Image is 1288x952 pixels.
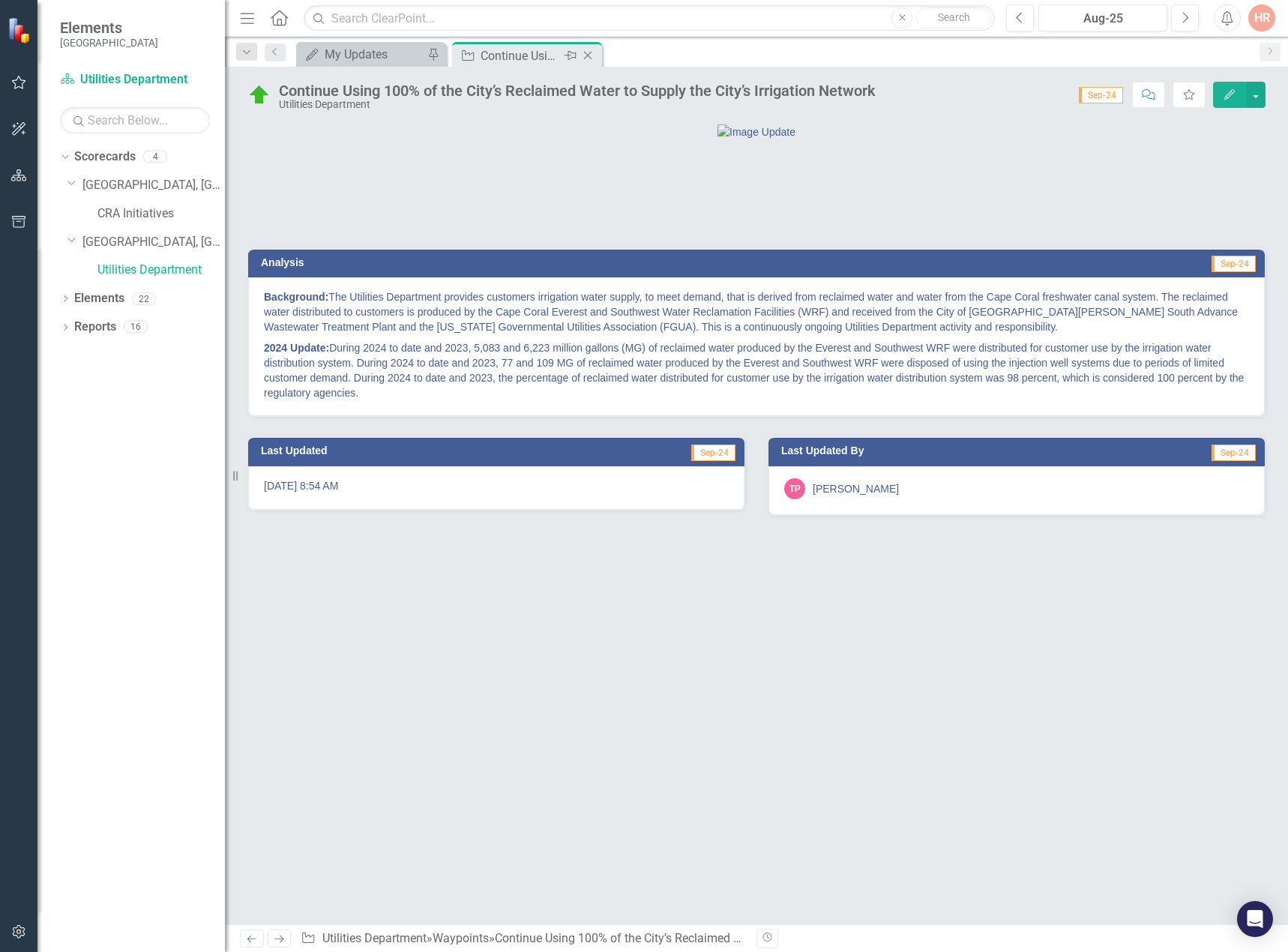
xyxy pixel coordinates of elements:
[301,930,745,948] div: » »
[938,11,970,23] span: Search
[279,82,876,99] div: Continue Using 100% of the City’s Reclaimed Water to Supply the City’s Irrigation Network
[97,205,225,223] a: CRA Initiatives
[813,481,899,496] div: [PERSON_NAME]
[82,177,225,194] a: [GEOGRAPHIC_DATA], [GEOGRAPHIC_DATA] Business Initiatives
[300,45,424,64] a: My Updates
[248,466,744,510] div: [DATE] 8:54 AM
[74,290,124,307] a: Elements
[60,107,210,133] input: Search Below...
[1237,901,1273,937] div: Open Intercom Messenger
[279,99,876,110] div: Utilities Department
[7,17,34,43] img: ClearPoint Strategy
[261,257,744,268] h3: Analysis
[717,124,795,139] img: Image Update
[74,148,136,166] a: Scorecards
[1212,256,1256,272] span: Sep-24
[1079,87,1123,103] span: Sep-24
[691,445,735,461] span: Sep-24
[1248,4,1275,31] button: HR
[60,19,158,37] span: Elements
[264,289,1249,337] p: The Utilities Department provides customers irrigation water supply, to meet demand, that is deri...
[247,83,271,107] img: On Schedule or Complete
[784,478,805,499] div: TP
[322,931,427,945] a: Utilities Department
[1038,4,1167,31] button: Aug-25
[60,71,210,88] a: Utilities Department
[264,291,328,303] strong: Background:
[495,931,964,945] div: Continue Using 100% of the City’s Reclaimed Water to Supply the City’s Irrigation Network
[481,46,561,65] div: Continue Using 100% of the City’s Reclaimed Water to Supply the City’s Irrigation Network
[433,931,489,945] a: Waypoints
[1212,445,1256,461] span: Sep-24
[97,262,225,279] a: Utilities Department
[60,37,158,49] small: [GEOGRAPHIC_DATA]
[264,337,1249,400] p: During 2024 to date and 2023, 5,083 and 6,223 million gallons (MG) of reclaimed water produced by...
[124,321,148,334] div: 16
[74,319,116,336] a: Reports
[264,342,329,354] strong: 2024 Update:
[143,151,167,163] div: 4
[325,45,424,64] div: My Updates
[261,445,543,457] h3: Last Updated
[82,234,225,251] a: [GEOGRAPHIC_DATA], [GEOGRAPHIC_DATA] Strategic Plan
[1044,10,1162,28] div: Aug-25
[132,292,156,305] div: 22
[781,445,1088,457] h3: Last Updated By
[304,5,995,31] input: Search ClearPoint...
[916,7,991,28] button: Search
